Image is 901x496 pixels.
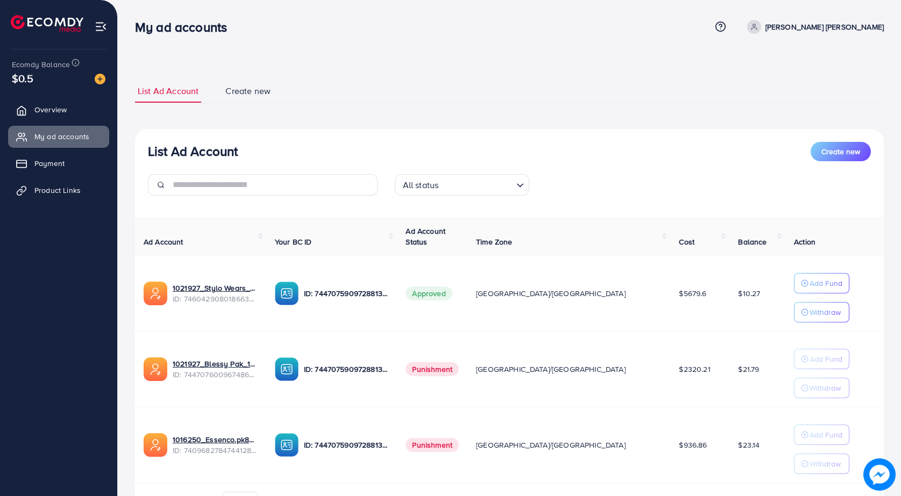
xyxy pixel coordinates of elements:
[173,293,258,304] span: ID: 7460429080186634241
[304,363,389,376] p: ID: 7447075909728813072
[8,179,109,201] a: Product Links
[304,439,389,451] p: ID: 7447075909728813072
[138,85,198,97] span: List Ad Account
[275,433,299,457] img: ic-ba-acc.ded83a64.svg
[406,362,459,376] span: Punishment
[738,364,759,375] span: $21.79
[173,434,258,445] a: 1016250_Essenco.pk8_1725201216863
[794,425,849,445] button: Add Fund
[810,457,841,470] p: Withdraw
[679,440,707,450] span: $936.86
[144,357,167,381] img: ic-ads-acc.e4c84228.svg
[95,20,107,33] img: menu
[765,20,884,33] p: [PERSON_NAME] [PERSON_NAME]
[810,382,841,394] p: Withdraw
[144,282,167,305] img: ic-ads-acc.e4c84228.svg
[476,288,626,299] span: [GEOGRAPHIC_DATA]/[GEOGRAPHIC_DATA]
[11,15,83,32] img: logo
[794,273,849,293] button: Add Fund
[810,306,841,319] p: Withdraw
[8,126,109,147] a: My ad accounts
[476,236,512,247] span: Time Zone
[225,85,271,97] span: Create new
[12,59,70,70] span: Ecomdy Balance
[442,175,512,193] input: Search for option
[135,19,236,35] h3: My ad accounts
[173,434,258,456] div: <span class='underline'>1016250_Essenco.pk8_1725201216863</span></br>7409682784744128513
[401,177,441,193] span: All status
[144,236,183,247] span: Ad Account
[395,174,529,196] div: Search for option
[148,143,238,159] h3: List Ad Account
[738,288,760,299] span: $10.27
[738,440,760,450] span: $23.14
[173,358,258,369] a: 1021927_Blessy Pak_1733907511812
[275,357,299,381] img: ic-ba-acc.ded83a64.svg
[810,353,842,365] p: Add Fund
[743,20,884,34] a: [PERSON_NAME] [PERSON_NAME]
[8,99,109,120] a: Overview
[173,283,258,305] div: <span class='underline'>1021927_Stylo Wears_1737016512530</span></br>7460429080186634241
[34,131,89,142] span: My ad accounts
[794,302,849,322] button: Withdraw
[679,364,710,375] span: $2320.21
[738,236,767,247] span: Balance
[406,226,445,247] span: Ad Account Status
[406,438,459,452] span: Punishment
[476,440,626,450] span: [GEOGRAPHIC_DATA]/[GEOGRAPHIC_DATA]
[12,70,34,86] span: $0.5
[406,286,452,300] span: Approved
[679,288,706,299] span: $5679.6
[794,454,849,474] button: Withdraw
[794,236,815,247] span: Action
[794,349,849,369] button: Add Fund
[144,433,167,457] img: ic-ads-acc.e4c84228.svg
[275,236,312,247] span: Your BC ID
[794,378,849,398] button: Withdraw
[821,146,860,157] span: Create new
[34,185,81,196] span: Product Links
[275,282,299,305] img: ic-ba-acc.ded83a64.svg
[811,142,871,161] button: Create new
[95,74,105,84] img: image
[173,283,258,293] a: 1021927_Stylo Wears_1737016512530
[810,277,842,290] p: Add Fund
[476,364,626,375] span: [GEOGRAPHIC_DATA]/[GEOGRAPHIC_DATA]
[8,153,109,174] a: Payment
[173,445,258,456] span: ID: 7409682784744128513
[863,458,896,491] img: image
[34,158,65,169] span: Payment
[679,236,694,247] span: Cost
[34,104,67,115] span: Overview
[173,369,258,380] span: ID: 7447076009674866705
[173,358,258,380] div: <span class='underline'>1021927_Blessy Pak_1733907511812</span></br>7447076009674866705
[304,287,389,300] p: ID: 7447075909728813072
[810,428,842,441] p: Add Fund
